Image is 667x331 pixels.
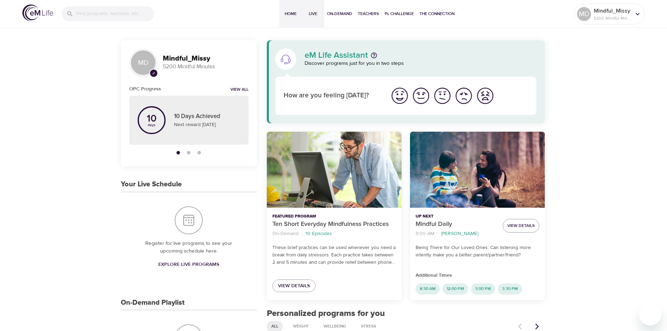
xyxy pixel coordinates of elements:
span: 12:00 PM [443,286,468,292]
span: View Details [278,282,310,290]
span: Weight [289,323,313,329]
span: 3:30 PM [498,286,522,292]
h6: OPC Progress [129,85,161,93]
button: I'm feeling bad [453,85,474,106]
p: Additional Times [416,272,539,279]
span: Wellbeing [319,323,350,329]
h3: Your Live Schedule [121,180,182,188]
div: 3:30 PM [498,283,522,295]
img: bad [454,86,473,105]
div: 8:30 AM [416,283,440,295]
p: Mindful Daily [416,220,497,229]
span: Live [305,10,321,18]
li: · [301,229,303,239]
span: View Details [507,222,535,229]
img: great [390,86,409,105]
img: worst [475,86,495,105]
img: good [411,86,431,105]
p: 5200 Mindful Minutes [594,15,631,21]
iframe: Button to launch messaging window [639,303,661,325]
span: Stress [357,323,380,329]
p: How are you feeling [DATE]? [284,91,381,101]
nav: breadcrumb [416,229,497,239]
img: eM Life Assistant [280,54,291,65]
p: days [147,124,157,126]
p: 8:00 AM [416,230,434,237]
p: Being There for Our Loved Ones: Can listening more intently make you a better parent/partner/friend? [416,244,539,259]
h3: On-Demand Playlist [121,299,185,307]
span: Home [282,10,299,18]
p: eM Life Assistant [305,51,368,60]
p: 10 Episodes [306,230,332,237]
p: Next reward [DATE] [174,121,240,129]
img: Your Live Schedule [175,206,203,234]
button: View Details [503,219,539,233]
img: logo [22,5,53,21]
button: Mindful Daily [410,132,545,208]
p: Up Next [416,213,497,220]
p: 5200 Mindful Minutes [163,63,249,71]
span: All [267,323,283,329]
span: Teachers [358,10,379,18]
p: 10 Days Achieved [174,112,240,121]
h3: Mindful_Missy [163,55,249,63]
h2: Personalized programs for you [267,309,545,319]
span: Explore Live Programs [158,260,219,269]
button: I'm feeling good [410,85,432,106]
p: Featured Program [272,213,396,220]
li: · [437,229,438,239]
a: Explore Live Programs [155,258,222,271]
div: MD [129,49,157,77]
p: These brief practices can be used whenever you need a break from daily stressors. Each practice t... [272,244,396,266]
span: 1% Challenge [384,10,414,18]
p: Register for live programs to see your upcoming schedule here. [135,240,243,255]
p: Ten Short Everyday Mindfulness Practices [272,220,396,229]
p: Discover programs just for you in two steps [305,60,537,68]
p: Mindful_Missy [594,7,631,15]
button: Ten Short Everyday Mindfulness Practices [267,132,402,208]
nav: breadcrumb [272,229,396,239]
img: ok [433,86,452,105]
button: I'm feeling ok [432,85,453,106]
p: On-Demand [272,230,299,237]
button: I'm feeling great [389,85,410,106]
a: View Details [272,280,315,292]
p: 10 [147,114,157,124]
input: Find programs, teachers, etc... [76,6,154,21]
div: 12:00 PM [443,283,468,295]
p: [PERSON_NAME] [441,230,478,237]
span: On-Demand [327,10,352,18]
button: I'm feeling worst [474,85,496,106]
div: MD [577,7,591,21]
span: 8:30 AM [416,286,440,292]
div: 3:00 PM [471,283,495,295]
span: The Connection [419,10,454,18]
span: 3:00 PM [471,286,495,292]
a: View all notifications [230,87,249,93]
